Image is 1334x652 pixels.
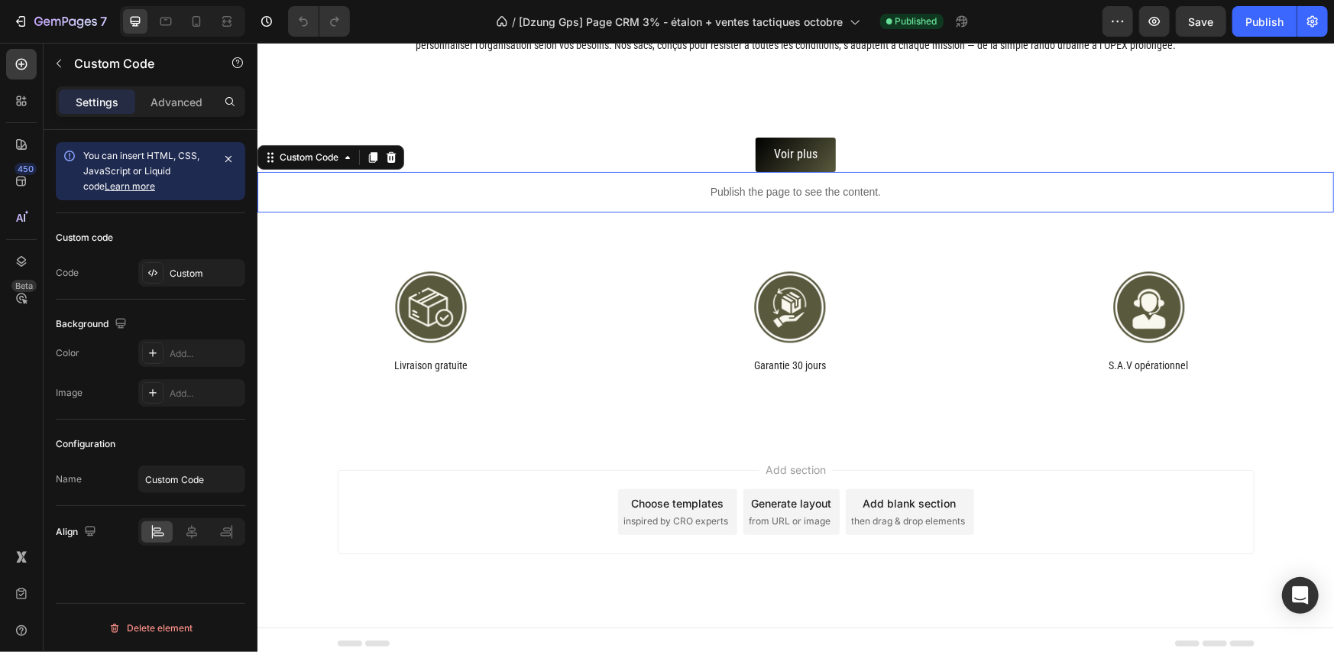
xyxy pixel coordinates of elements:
span: Garantie 30 jours [497,316,568,329]
div: Generate layout [494,453,574,469]
button: 7 [6,6,114,37]
img: Garantie 30 jours. Etiquette de retour gratuite. [487,219,578,310]
p: Advanced [151,94,202,110]
div: Add... [170,387,241,401]
p: Custom Code [74,54,204,73]
div: Align [56,522,99,543]
div: Custom [170,267,241,281]
span: You can insert HTML, CSS, JavaScript or Liquid code [83,150,199,192]
button: <p>Voir plus</p> [498,95,578,129]
div: Beta [11,280,37,292]
div: Publish [1245,14,1284,30]
iframe: Design area [257,43,1334,652]
span: Livraison gratuite [137,316,210,329]
span: S.A.V opérationnel [852,316,931,329]
div: Configuration [56,437,115,451]
p: Voir plus [516,101,560,123]
p: 7 [100,12,107,31]
div: Add... [170,347,241,361]
button: Publish [1232,6,1297,37]
div: Open Intercom Messenger [1282,577,1319,614]
button: Save [1176,6,1226,37]
span: then drag & drop elements [594,472,708,485]
div: Custom code [56,231,113,245]
span: [Dzung Gps] Page CRM 3% - étalon + ventes tactiques octobre [520,14,843,30]
img: Livraison gratuite en France métropolitaine [128,219,219,310]
button: Delete element [56,616,245,641]
div: Undo/Redo [288,6,350,37]
div: Color [56,346,79,360]
span: inspired by CRO experts [367,472,471,485]
a: Learn more [105,180,155,192]
img: Service après-vente français, 7j/7. [846,219,937,310]
div: 450 [15,163,37,175]
span: Published [895,15,937,28]
div: Delete element [108,619,193,637]
span: Save [1189,15,1214,28]
div: Custom Code [19,108,84,122]
div: Image [56,386,83,400]
span: Add section [502,419,575,435]
div: Background [56,314,130,335]
div: Code [56,266,79,280]
div: Choose templates [374,453,466,469]
p: Settings [76,94,118,110]
span: / [513,14,516,30]
div: Name [56,472,82,486]
div: Add blank section [606,453,699,469]
span: from URL or image [492,472,574,485]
